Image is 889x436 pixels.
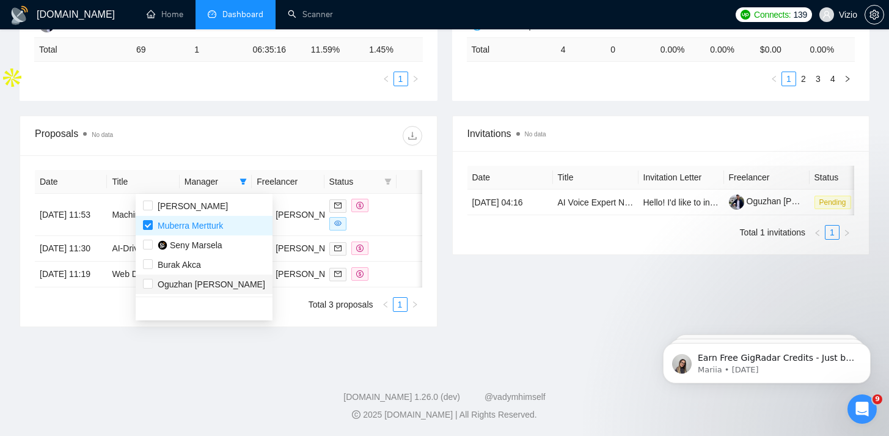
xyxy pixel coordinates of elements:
a: BC[PERSON_NAME] [257,268,346,278]
th: Date [35,170,107,194]
button: left [810,225,825,240]
span: 9 [873,394,882,404]
span: user [822,10,831,19]
span: dashboard [208,10,216,18]
td: 0 [605,37,656,61]
a: homeHome [147,9,183,20]
td: 1 [189,38,247,62]
span: filter [384,178,392,185]
td: [DATE] 04:16 [467,190,553,215]
a: 🌐 SaaS-MVP | Bera 🚢 [472,21,565,31]
th: Date [467,166,553,190]
a: Web Development & Design Project [112,269,248,279]
td: 0.00 % [805,37,855,61]
span: mail [334,270,342,278]
span: eye [334,220,342,227]
th: Freelancer [724,166,810,190]
img: upwork-logo.png [741,10,750,20]
a: 1 [825,226,839,239]
a: 1 [393,298,407,311]
td: Machine Learning Expert for Building Speech Model [107,194,179,236]
td: 0.00 % [705,37,755,61]
span: dollar [356,270,364,278]
td: $ 0.00 [755,37,805,61]
td: [DATE] 11:19 [35,262,107,287]
li: Total 3 proposals [309,297,373,312]
iframe: Intercom notifications message [645,317,889,403]
img: c15QXSkTbf_nDUAgF2qRKoc9GqDTrm_ONu9nmeYNN62MsHvhNmVjYFMQx5sUhfyAvI [729,194,744,210]
td: 69 [131,38,189,62]
div: Proposals [35,126,229,146]
li: Previous Page [378,297,393,312]
span: Dashboard [222,9,263,20]
span: mail [334,202,342,209]
div: [PERSON_NAME] [276,267,346,281]
td: 1.45 % [364,38,422,62]
li: Next Page [840,225,854,240]
th: Manager [180,170,252,194]
span: No data [525,131,546,138]
span: Burak Akca [158,260,201,270]
button: left [378,297,393,312]
a: AI-Driven Full Stack developer for our Healthcare [112,243,298,253]
span: filter [237,172,249,191]
iframe: Intercom live chat [847,394,877,424]
span: download [403,131,422,141]
span: right [843,229,851,237]
td: 11.59 % [306,38,364,62]
a: Oguzhan [PERSON_NAME] [729,196,854,206]
span: filter [382,172,394,191]
span: Invitations [467,126,855,141]
td: [DATE] 11:30 [35,236,107,262]
th: Title [553,166,638,190]
span: copyright [352,410,360,419]
button: download [403,126,422,146]
td: 4 [556,37,606,61]
div: [PERSON_NAME] [276,208,346,221]
th: Freelancer [252,170,324,194]
td: 06:35:16 [248,38,306,62]
td: Total [34,38,131,62]
img: logo [10,6,29,25]
span: right [411,301,419,308]
span: Oguzhan [PERSON_NAME] [158,279,265,289]
a: setting [865,10,884,20]
span: [PERSON_NAME] [158,201,228,211]
a: @vadymhimself [485,392,546,402]
span: Pending [814,196,851,209]
button: right [408,297,422,312]
td: AI-Driven Full Stack developer for our Healthcare [107,236,179,262]
div: [PERSON_NAME] [276,242,346,255]
a: Machine Learning Expert for Building Speech Model [112,210,309,220]
li: Previous Page [810,225,825,240]
span: setting [865,10,884,20]
td: AI Voice Expert Needed for Voice AI Agent Management [553,190,638,215]
span: left [814,229,821,237]
a: [DOMAIN_NAME] 1.26.0 (dev) [343,392,460,402]
span: Connects: [754,8,791,21]
span: 139 [793,8,807,21]
a: Pending [814,197,856,207]
li: 1 [393,297,408,312]
div: 2025 [DOMAIN_NAME] | All Rights Reserved. [10,408,879,421]
td: Total [467,37,556,61]
span: Status [329,175,379,188]
span: left [382,301,389,308]
th: Title [107,170,179,194]
td: [DATE] 11:53 [35,194,107,236]
td: Web Development & Design Project [107,262,179,287]
img: 0HZm5+FzCBguwLTpFOMAAAAASUVORK5CYII= [158,240,167,250]
li: Next Page [408,297,422,312]
td: 0.00 % [656,37,706,61]
li: Total 1 invitations [740,225,805,240]
span: Seny Marsela [170,240,222,250]
a: MC[PERSON_NAME] [257,243,346,253]
button: right [840,225,854,240]
a: OG[PERSON_NAME] [257,209,346,219]
span: No data [92,131,113,138]
span: dollar [356,202,364,209]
